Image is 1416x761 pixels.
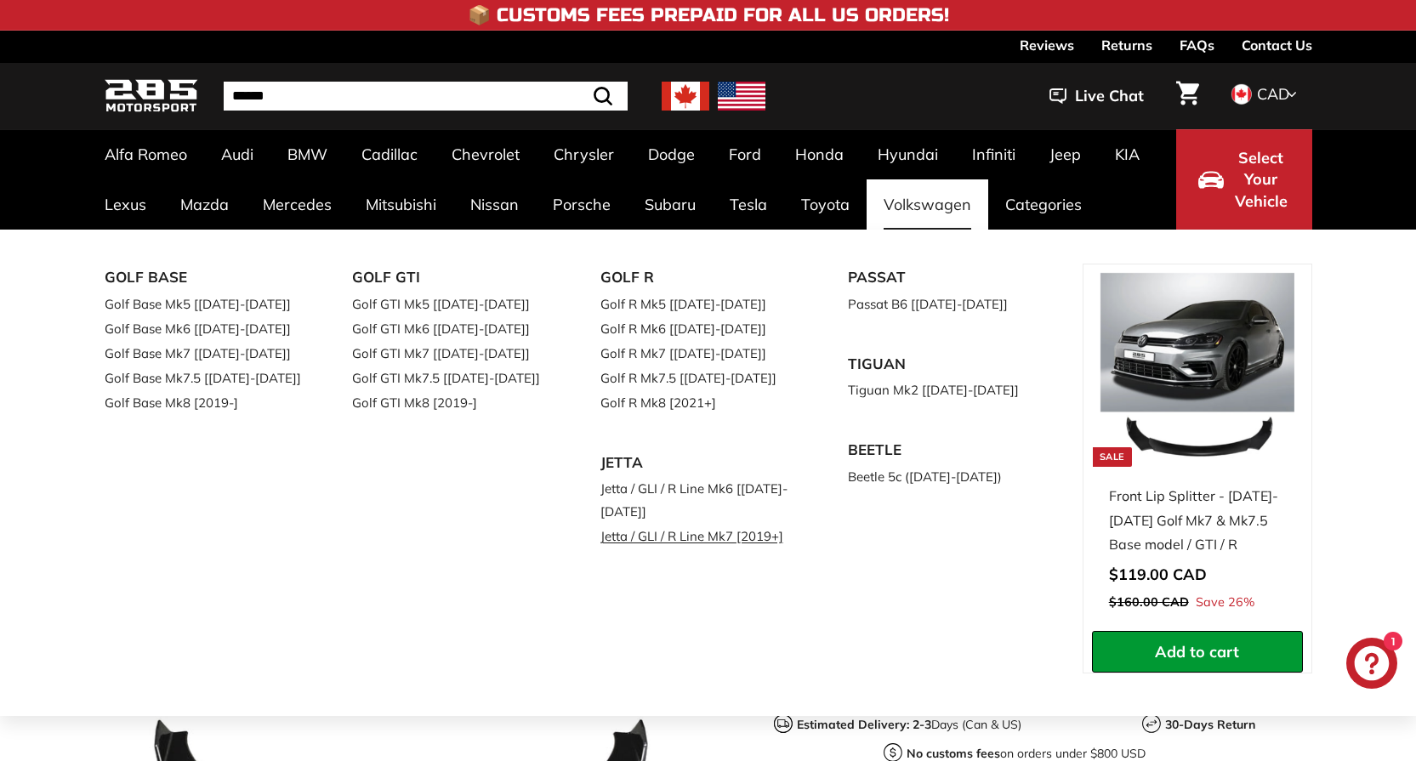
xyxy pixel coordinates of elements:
div: Front Lip Splitter - [DATE]-[DATE] Golf Mk7 & Mk7.5 Base model / GTI / R [1109,484,1286,557]
button: Live Chat [1027,75,1166,117]
a: Jeep [1032,129,1098,179]
img: Logo_285_Motorsport_areodynamics_components [105,77,198,116]
a: Golf Base Mk5 [[DATE]-[DATE]] [105,292,305,316]
a: Cart [1166,67,1209,125]
a: Jetta / GLI / R Line Mk7 [2019+] [600,524,801,548]
a: Golf R Mk5 [[DATE]-[DATE]] [600,292,801,316]
p: Days (Can & US) [797,716,1021,734]
a: PASSAT [848,264,1049,292]
a: Golf GTI Mk7.5 [[DATE]-[DATE]] [352,366,553,390]
a: Golf R Mk7.5 [[DATE]-[DATE]] [600,366,801,390]
a: Subaru [628,179,713,230]
span: $160.00 CAD [1109,594,1189,610]
a: Golf Base Mk7.5 [[DATE]-[DATE]] [105,366,305,390]
a: Infiniti [955,129,1032,179]
a: Tesla [713,179,784,230]
a: Passat B6 [[DATE]-[DATE]] [848,292,1049,316]
a: TIGUAN [848,350,1049,378]
a: Jetta / GLI / R Line Mk6 [[DATE]-[DATE]] [600,476,801,524]
a: Golf GTI Mk7 [[DATE]-[DATE]] [352,341,553,366]
a: Beetle 5c ([DATE]-[DATE]) [848,464,1049,489]
span: $119.00 CAD [1109,565,1207,584]
a: Chevrolet [435,129,537,179]
a: GOLF GTI [352,264,553,292]
a: Mitsubishi [349,179,453,230]
input: Search [224,82,628,111]
button: Add to cart [1092,631,1303,673]
a: Porsche [536,179,628,230]
a: Golf GTI Mk8 [2019-] [352,390,553,415]
a: Golf GTI Mk6 [[DATE]-[DATE]] [352,316,553,341]
span: Select Your Vehicle [1232,147,1290,213]
a: FAQs [1180,31,1214,60]
a: Returns [1101,31,1152,60]
a: Honda [778,129,861,179]
a: Nissan [453,179,536,230]
div: Sale [1093,447,1132,467]
a: Golf R Mk6 [[DATE]-[DATE]] [600,316,801,341]
a: Cadillac [344,129,435,179]
span: Save 26% [1196,592,1254,614]
h4: 📦 Customs Fees Prepaid for All US Orders! [468,5,949,26]
a: Hyundai [861,129,955,179]
a: Golf R Mk7 [[DATE]-[DATE]] [600,341,801,366]
a: Mazda [163,179,246,230]
a: Categories [988,179,1099,230]
a: Golf R Mk8 [2021+] [600,390,801,415]
a: Ford [712,129,778,179]
strong: No customs fees [907,746,1000,761]
a: Golf Base Mk7 [[DATE]-[DATE]] [105,341,305,366]
a: Tiguan Mk2 [[DATE]-[DATE]] [848,378,1049,402]
a: BMW [270,129,344,179]
a: GOLF BASE [105,264,305,292]
a: KIA [1098,129,1157,179]
a: Golf Base Mk8 [2019-] [105,390,305,415]
a: Alfa Romeo [88,129,204,179]
a: Reviews [1020,31,1074,60]
strong: 30-Days Return [1165,717,1255,732]
a: Audi [204,129,270,179]
a: Golf Base Mk6 [[DATE]-[DATE]] [105,316,305,341]
a: Mercedes [246,179,349,230]
a: Sale Front Lip Splitter - [DATE]-[DATE] Golf Mk7 & Mk7.5 Base model / GTI / R Save 26% [1092,264,1303,631]
a: Lexus [88,179,163,230]
a: Contact Us [1242,31,1312,60]
a: GOLF R [600,264,801,292]
a: Golf GTI Mk5 [[DATE]-[DATE]] [352,292,553,316]
a: Chrysler [537,129,631,179]
a: Dodge [631,129,712,179]
a: BEETLE [848,436,1049,464]
a: Toyota [784,179,867,230]
strong: Estimated Delivery: 2-3 [797,717,931,732]
span: Live Chat [1075,85,1144,107]
span: CAD [1257,84,1289,104]
a: JETTA [600,449,801,477]
inbox-online-store-chat: Shopify online store chat [1341,638,1402,693]
a: Volkswagen [867,179,988,230]
span: Add to cart [1155,642,1239,662]
button: Select Your Vehicle [1176,129,1312,230]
